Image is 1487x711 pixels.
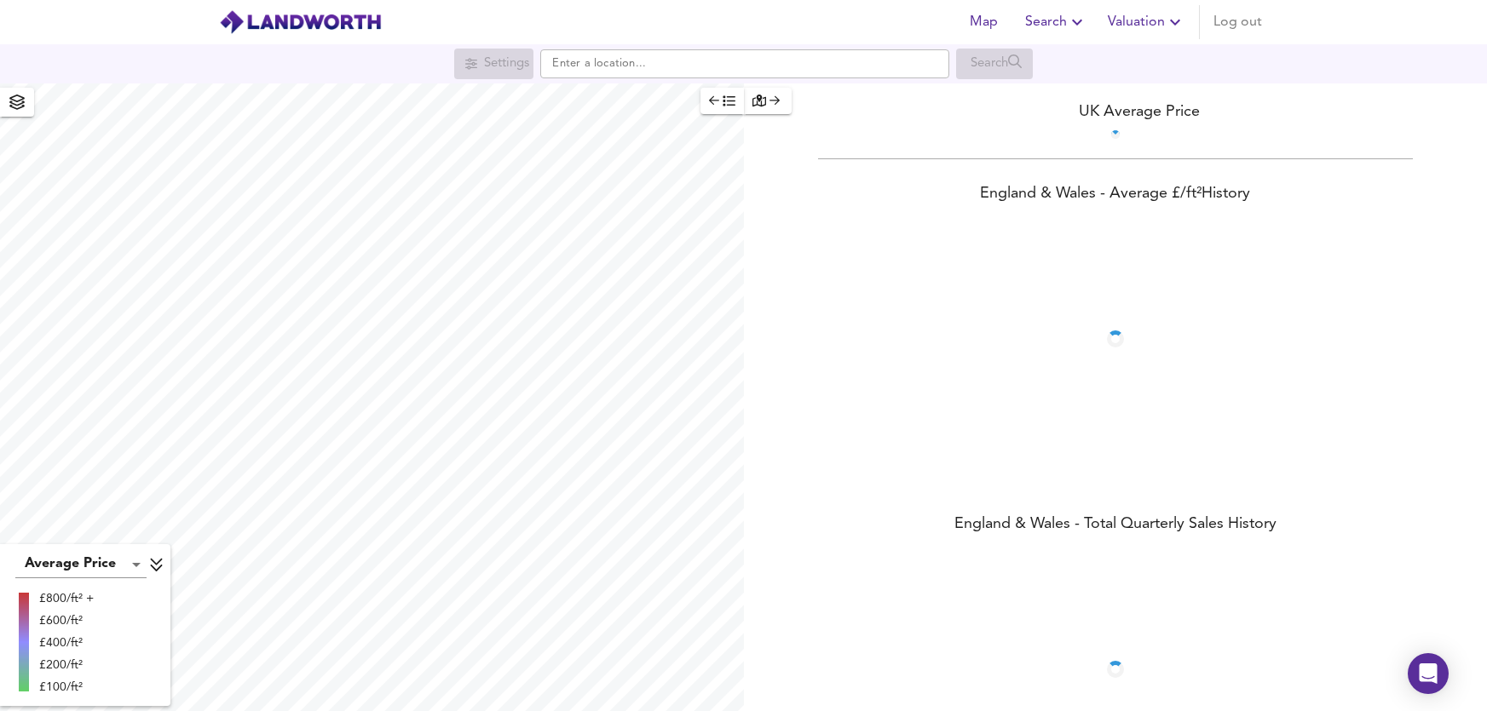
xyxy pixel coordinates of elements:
[39,612,94,629] div: £600/ft²
[956,49,1034,79] div: Search for a location first or explore the map
[1018,5,1094,39] button: Search
[39,679,94,696] div: £100/ft²
[1207,5,1269,39] button: Log out
[454,49,533,79] div: Search for a location first or explore the map
[219,9,382,35] img: logo
[1408,653,1449,694] div: Open Intercom Messenger
[964,10,1005,34] span: Map
[15,551,147,578] div: Average Price
[1213,10,1262,34] span: Log out
[540,49,949,78] input: Enter a location...
[39,634,94,651] div: £400/ft²
[39,657,94,674] div: £200/ft²
[39,590,94,607] div: £800/ft² +
[957,5,1012,39] button: Map
[1101,5,1192,39] button: Valuation
[1025,10,1087,34] span: Search
[1108,10,1185,34] span: Valuation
